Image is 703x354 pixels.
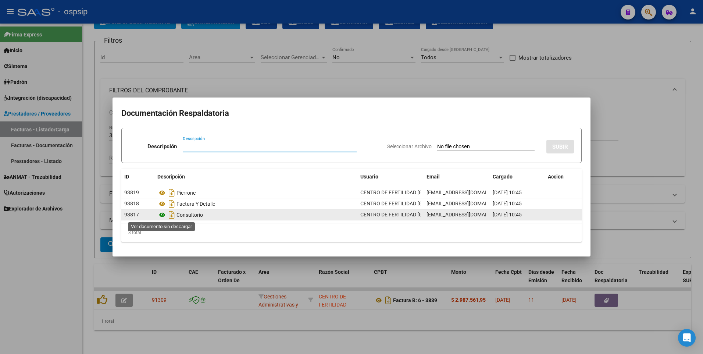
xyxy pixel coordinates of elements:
[545,169,582,185] datatable-header-cell: Accion
[157,198,354,210] div: Factura Y Detalle
[124,174,129,180] span: ID
[357,169,424,185] datatable-header-cell: Usuario
[546,140,574,153] button: SUBIR
[147,142,177,151] p: Descripción
[427,201,508,206] span: [EMAIL_ADDRESS][DOMAIN_NAME]
[157,187,354,199] div: Pierrone
[493,174,513,180] span: Cargado
[157,174,185,180] span: Descripción
[154,169,357,185] datatable-header-cell: Descripción
[493,201,522,206] span: [DATE] 10:45
[490,169,545,185] datatable-header-cell: Cargado
[493,212,522,217] span: [DATE] 10:45
[387,144,432,149] span: Seleccionar Archivo
[124,212,139,217] span: 93817
[678,329,696,347] div: Open Intercom Messenger
[124,201,139,206] span: 93818
[360,201,480,206] span: CENTRO DE FERTILIDAD [GEOGRAPHIC_DATA] S.A. .
[121,223,582,242] div: 3 total
[157,209,354,221] div: Consultorio
[124,190,139,195] span: 93819
[360,212,480,217] span: CENTRO DE FERTILIDAD [GEOGRAPHIC_DATA] S.A. .
[427,190,508,195] span: [EMAIL_ADDRESS][DOMAIN_NAME]
[427,212,508,217] span: [EMAIL_ADDRESS][DOMAIN_NAME]
[167,187,176,199] i: Descargar documento
[552,144,568,150] span: SUBIR
[121,169,154,185] datatable-header-cell: ID
[424,169,490,185] datatable-header-cell: Email
[167,209,176,221] i: Descargar documento
[548,174,564,180] span: Accion
[121,106,582,120] h2: Documentación Respaldatoria
[360,190,480,195] span: CENTRO DE FERTILIDAD [GEOGRAPHIC_DATA] S.A. .
[493,190,522,195] span: [DATE] 10:45
[167,198,176,210] i: Descargar documento
[360,174,378,180] span: Usuario
[427,174,440,180] span: Email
